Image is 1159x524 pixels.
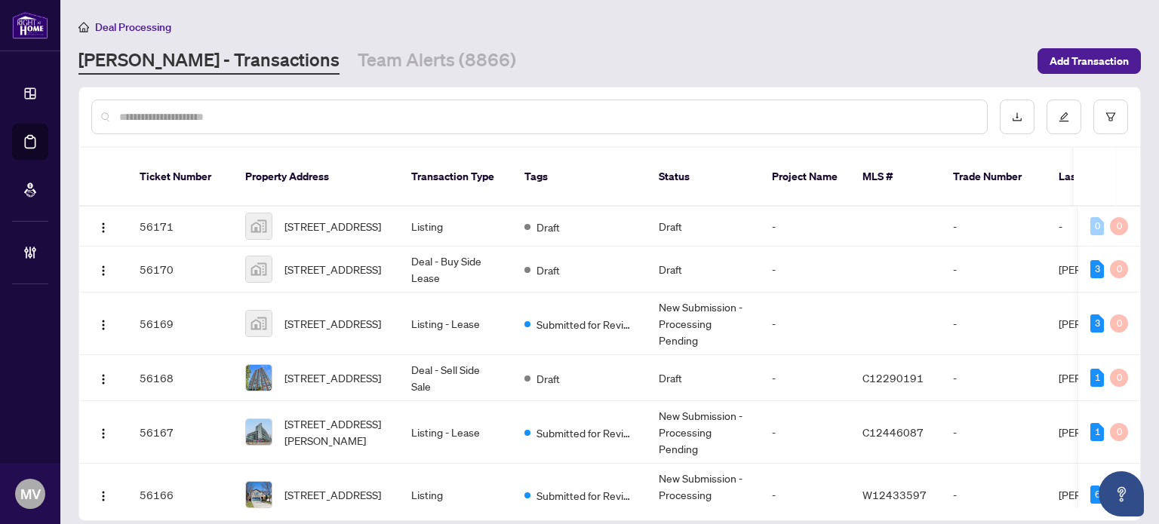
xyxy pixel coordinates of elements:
div: 0 [1110,260,1128,278]
td: Listing [399,207,512,247]
span: Submitted for Review [536,487,635,504]
button: Logo [91,214,115,238]
div: 3 [1090,260,1104,278]
td: New Submission - Processing Pending [647,293,760,355]
span: filter [1105,112,1116,122]
div: 6 [1090,486,1104,504]
th: Property Address [233,148,399,207]
th: Project Name [760,148,850,207]
img: Logo [97,373,109,385]
td: 56167 [128,401,233,464]
td: Draft [647,207,760,247]
img: thumbnail-img [246,256,272,282]
img: Logo [97,490,109,502]
span: download [1012,112,1022,122]
button: Open asap [1099,471,1144,516]
td: - [760,247,850,293]
span: edit [1059,112,1069,122]
td: Listing - Lease [399,401,512,464]
td: - [760,401,850,464]
td: Listing - Lease [399,293,512,355]
th: Trade Number [941,148,1047,207]
td: Draft [647,355,760,401]
img: thumbnail-img [246,311,272,336]
td: 56171 [128,207,233,247]
img: Logo [97,265,109,277]
button: filter [1093,100,1128,134]
th: Ticket Number [128,148,233,207]
div: 0 [1110,314,1128,332]
span: Submitted for Review [536,316,635,332]
img: thumbnail-img [246,365,272,391]
span: MV [20,483,41,504]
button: edit [1047,100,1081,134]
img: thumbnail-img [246,419,272,445]
div: 0 [1110,217,1128,235]
span: [STREET_ADDRESS] [284,218,381,234]
button: Logo [91,366,115,390]
td: - [941,247,1047,293]
div: 1 [1090,369,1104,387]
span: Draft [536,219,560,235]
span: W12433597 [862,488,927,501]
td: - [760,207,850,247]
span: Draft [536,370,560,387]
td: New Submission - Processing Pending [647,401,760,464]
td: - [760,355,850,401]
a: Team Alerts (8866) [358,47,516,75]
td: - [941,401,1047,464]
span: [STREET_ADDRESS] [284,486,381,503]
td: Deal - Buy Side Lease [399,247,512,293]
td: 56169 [128,293,233,355]
img: Logo [97,427,109,440]
td: - [941,293,1047,355]
td: 56168 [128,355,233,401]
div: 3 [1090,314,1104,332]
span: [STREET_ADDRESS] [284,315,381,332]
img: Logo [97,319,109,331]
button: Logo [91,483,115,507]
button: Logo [91,257,115,281]
img: thumbnail-img [246,213,272,239]
div: 0 [1110,369,1128,387]
td: Deal - Sell Side Sale [399,355,512,401]
span: [STREET_ADDRESS][PERSON_NAME] [284,415,387,449]
div: 0 [1090,217,1104,235]
button: Logo [91,420,115,444]
img: thumbnail-img [246,482,272,507]
th: MLS # [850,148,941,207]
span: C12446087 [862,425,924,439]
span: [STREET_ADDRESS] [284,261,381,277]
button: download [1000,100,1034,134]
th: Status [647,148,760,207]
td: - [941,207,1047,247]
div: 1 [1090,423,1104,441]
img: Logo [97,222,109,234]
span: Draft [536,262,560,278]
span: C12290191 [862,371,924,385]
span: Submitted for Review [536,424,635,441]
span: Add Transaction [1050,49,1129,73]
td: 56170 [128,247,233,293]
td: - [760,293,850,355]
button: Logo [91,311,115,336]
div: 0 [1110,423,1128,441]
span: [STREET_ADDRESS] [284,369,381,386]
td: - [941,355,1047,401]
th: Transaction Type [399,148,512,207]
button: Add Transaction [1038,48,1141,74]
td: Draft [647,247,760,293]
th: Tags [512,148,647,207]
